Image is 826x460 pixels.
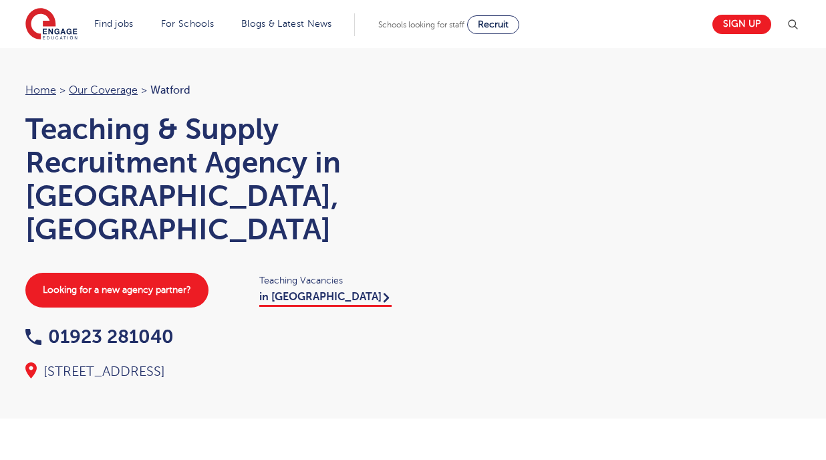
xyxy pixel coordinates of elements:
a: 01923 281040 [25,326,174,347]
a: Find jobs [94,19,134,29]
a: Blogs & Latest News [241,19,332,29]
span: Teaching Vacancies [259,273,400,288]
a: Home [25,84,56,96]
img: Engage Education [25,8,78,41]
div: [STREET_ADDRESS] [25,362,400,381]
span: > [59,84,65,96]
a: For Schools [161,19,214,29]
span: Watford [150,84,190,96]
span: > [141,84,147,96]
a: Looking for a new agency partner? [25,273,209,308]
span: Schools looking for staff [378,20,464,29]
h1: Teaching & Supply Recruitment Agency in [GEOGRAPHIC_DATA], [GEOGRAPHIC_DATA] [25,112,400,246]
a: Recruit [467,15,519,34]
span: Recruit [478,19,509,29]
a: Sign up [712,15,771,34]
a: in [GEOGRAPHIC_DATA] [259,291,392,307]
a: Our coverage [69,84,138,96]
nav: breadcrumb [25,82,400,99]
